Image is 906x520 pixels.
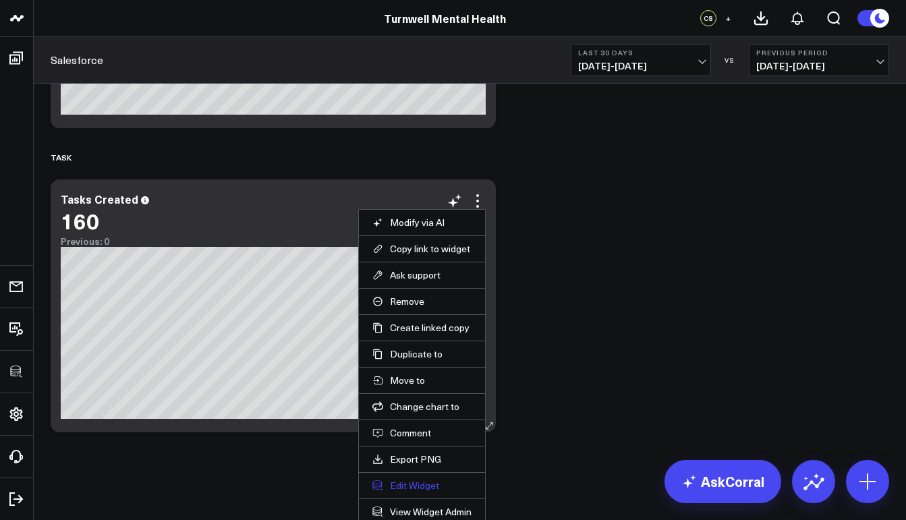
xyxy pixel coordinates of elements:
div: Previous: 0 [61,236,486,247]
button: + [720,10,736,26]
a: Salesforce [51,53,103,67]
span: + [725,13,731,23]
button: Copy link to widget [372,243,472,255]
span: [DATE] - [DATE] [756,61,882,71]
button: Comment [372,427,472,439]
button: Ask support [372,269,472,281]
b: Previous Period [756,49,882,57]
a: AskCorral [664,460,781,503]
a: View Widget Admin [372,506,472,518]
button: Previous Period[DATE]-[DATE] [749,44,889,76]
button: Duplicate to [372,348,472,360]
button: Last 30 Days[DATE]-[DATE] [571,44,711,76]
div: 160 [61,208,99,233]
button: Modify via AI [372,216,472,229]
button: Create linked copy [372,322,472,334]
span: [DATE] - [DATE] [578,61,704,71]
div: VS [718,56,742,64]
a: Turnwell Mental Health [384,11,506,26]
button: Change chart to [372,401,472,413]
b: Last 30 Days [578,49,704,57]
a: Export PNG [372,453,472,465]
button: Edit Widget [372,480,472,492]
div: Task [51,142,72,173]
div: Tasks Created [61,192,138,206]
div: CS [700,10,716,26]
button: Move to [372,374,472,386]
button: Remove [372,295,472,308]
